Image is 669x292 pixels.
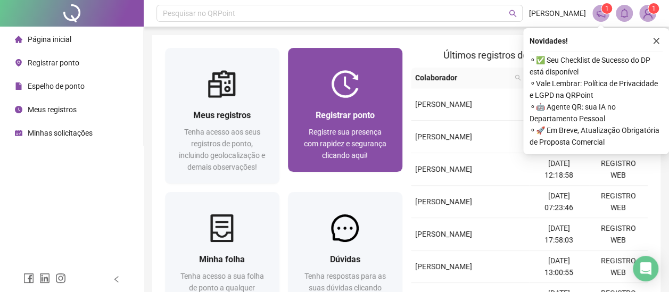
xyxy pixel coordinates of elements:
[509,10,517,18] span: search
[288,48,402,172] a: Registrar pontoRegistre sua presença com rapidez e segurança clicando aqui!
[55,273,66,283] span: instagram
[589,186,648,218] td: REGISTRO WEB
[530,101,663,124] span: ⚬ 🤖 Agente QR: sua IA no Departamento Pessoal
[515,74,521,81] span: search
[15,129,22,137] span: schedule
[415,197,472,206] span: [PERSON_NAME]
[601,3,612,14] sup: 1
[23,273,34,283] span: facebook
[648,3,659,14] sup: Atualize o seu contato no menu Meus Dados
[113,276,120,283] span: left
[28,59,79,67] span: Registrar ponto
[589,251,648,283] td: REGISTRO WEB
[529,251,588,283] td: [DATE] 13:00:55
[193,110,251,120] span: Meus registros
[415,230,472,238] span: [PERSON_NAME]
[15,82,22,90] span: file
[15,59,22,66] span: environment
[304,128,386,160] span: Registre sua presença com rapidez e segurança clicando aqui!
[15,36,22,43] span: home
[529,186,588,218] td: [DATE] 07:23:46
[415,132,472,141] span: [PERSON_NAME]
[530,54,663,78] span: ⚬ ✅ Seu Checklist de Sucesso do DP está disponível
[652,5,656,12] span: 1
[415,100,472,109] span: [PERSON_NAME]
[28,129,93,137] span: Minhas solicitações
[589,153,648,186] td: REGISTRO WEB
[529,7,586,19] span: [PERSON_NAME]
[316,110,375,120] span: Registrar ponto
[15,106,22,113] span: clock-circle
[39,273,50,283] span: linkedin
[179,128,265,171] span: Tenha acesso aos seus registros de ponto, incluindo geolocalização e demais observações!
[330,254,360,264] span: Dúvidas
[596,9,606,18] span: notification
[530,78,663,101] span: ⚬ Vale Lembrar: Política de Privacidade e LGPD na QRPoint
[529,218,588,251] td: [DATE] 17:58:03
[633,256,658,281] div: Open Intercom Messenger
[529,153,588,186] td: [DATE] 12:18:58
[620,9,629,18] span: bell
[513,70,523,86] span: search
[28,35,71,44] span: Página inicial
[589,218,648,251] td: REGISTRO WEB
[530,124,663,148] span: ⚬ 🚀 Em Breve, Atualização Obrigatória de Proposta Comercial
[653,37,660,45] span: close
[199,254,245,264] span: Minha folha
[415,165,472,173] span: [PERSON_NAME]
[415,72,510,84] span: Colaborador
[165,48,279,183] a: Meus registrosTenha acesso aos seus registros de ponto, incluindo geolocalização e demais observa...
[443,49,615,61] span: Últimos registros de ponto sincronizados
[28,82,85,90] span: Espelho de ponto
[640,5,656,21] img: 85924
[530,35,568,47] span: Novidades !
[415,262,472,271] span: [PERSON_NAME]
[28,105,77,114] span: Meus registros
[605,5,609,12] span: 1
